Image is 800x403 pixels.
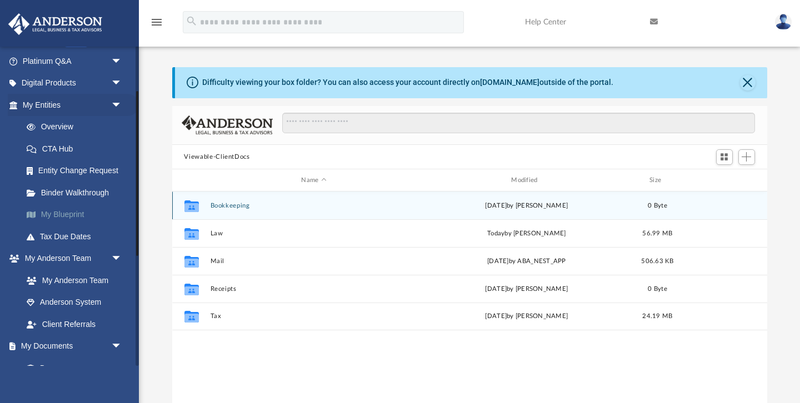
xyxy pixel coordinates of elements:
[210,202,418,209] button: Bookkeeping
[16,182,139,204] a: Binder Walkthrough
[8,50,139,72] a: Platinum Q&Aarrow_drop_down
[16,138,139,160] a: CTA Hub
[635,175,679,185] div: Size
[423,201,631,211] div: [DATE] by [PERSON_NAME]
[480,78,539,87] a: [DOMAIN_NAME]
[111,335,133,358] span: arrow_drop_down
[111,94,133,117] span: arrow_drop_down
[423,256,631,266] div: [DATE] by ABA_NEST_APP
[16,313,133,335] a: Client Referrals
[184,152,249,162] button: Viewable-ClientDocs
[775,14,792,30] img: User Pic
[423,229,631,239] div: by [PERSON_NAME]
[487,230,504,236] span: today
[177,175,204,185] div: id
[716,149,733,165] button: Switch to Grid View
[642,313,672,319] span: 24.19 MB
[202,77,613,88] div: Difficulty viewing your box folder? You can also access your account directly on outside of the p...
[111,50,133,73] span: arrow_drop_down
[150,21,163,29] a: menu
[16,269,128,291] a: My Anderson Team
[648,203,667,209] span: 0 Byte
[16,116,139,138] a: Overview
[5,13,106,35] img: Anderson Advisors Platinum Portal
[423,284,631,294] div: [DATE] by [PERSON_NAME]
[16,225,139,248] a: Tax Due Dates
[740,75,756,90] button: Close
[422,175,630,185] div: Modified
[210,285,418,293] button: Receipts
[684,175,762,185] div: id
[8,335,133,357] a: My Documentsarrow_drop_down
[8,94,139,116] a: My Entitiesarrow_drop_down
[8,72,139,94] a: Digital Productsarrow_drop_down
[210,230,418,237] button: Law
[738,149,755,165] button: Add
[209,175,417,185] div: Name
[282,113,754,134] input: Search files and folders
[16,291,133,314] a: Anderson System
[423,311,631,321] div: [DATE] by [PERSON_NAME]
[16,204,139,226] a: My Blueprint
[210,313,418,320] button: Tax
[210,258,418,265] button: Mail
[111,72,133,95] span: arrow_drop_down
[641,258,673,264] span: 506.63 KB
[16,357,128,379] a: Box
[150,16,163,29] i: menu
[642,230,672,236] span: 56.99 MB
[186,15,198,27] i: search
[8,248,133,270] a: My Anderson Teamarrow_drop_down
[648,286,667,292] span: 0 Byte
[16,160,139,182] a: Entity Change Request
[111,248,133,270] span: arrow_drop_down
